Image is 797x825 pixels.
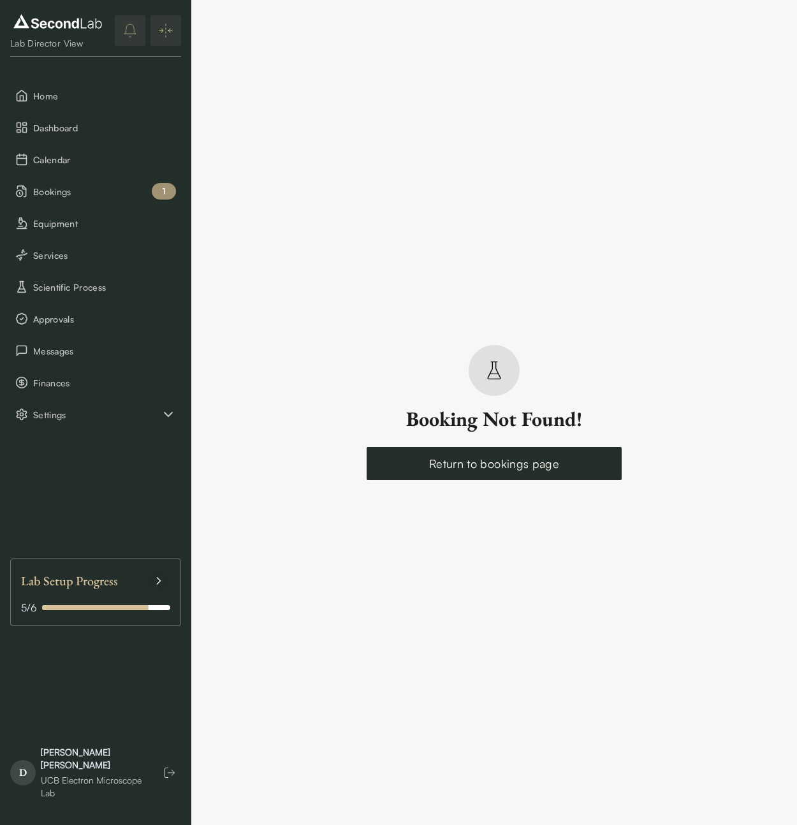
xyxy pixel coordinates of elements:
span: Dashboard [33,121,176,135]
button: Dashboard [10,114,181,141]
button: Approvals [10,305,181,332]
div: [PERSON_NAME] [PERSON_NAME] [41,746,145,771]
button: Expand/Collapse sidebar [150,15,181,46]
button: Scientific Process [10,274,181,300]
span: Equipment [33,217,176,230]
span: D [10,760,36,785]
span: Scientific Process [33,281,176,294]
span: Lab Setup Progress [21,569,118,592]
span: Finances [33,376,176,390]
h2: Booking Not Found! [406,406,582,432]
a: Return to bookings page [367,447,622,480]
span: Settings [33,408,161,421]
button: Calendar [10,146,181,173]
span: Services [33,249,176,262]
li: Bookings [10,178,181,205]
div: Settings sub items [10,401,181,428]
span: Bookings [33,185,176,198]
div: Lab Director View [10,37,105,50]
button: Settings [10,401,181,428]
button: notifications [115,15,145,46]
button: Services [10,242,181,268]
button: Home [10,82,181,109]
button: Bookings 1 pending [10,178,181,205]
span: Messages [33,344,176,358]
button: Messages [10,337,181,364]
span: Home [33,89,176,103]
span: 5 / 6 [21,600,37,615]
div: UCB Electron Microscope Lab [41,774,145,799]
button: Finances [10,369,181,396]
div: 1 [152,183,176,200]
button: Log out [158,761,181,784]
span: Approvals [33,312,176,326]
img: logo [10,11,105,32]
button: Equipment [10,210,181,237]
span: Calendar [33,153,176,166]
